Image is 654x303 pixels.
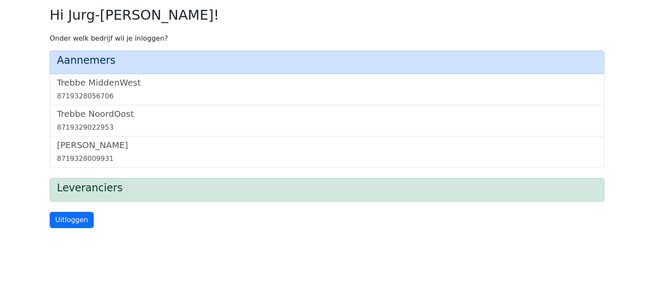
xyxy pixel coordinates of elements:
[57,109,597,119] h5: Trebbe NoordOost
[50,212,94,228] a: Uitloggen
[57,77,597,101] a: Trebbe MiddenWest8719328056706
[50,33,604,44] p: Onder welk bedrijf wil je inloggen?
[57,154,597,164] div: 8719328009931
[57,54,597,67] h4: Aannemers
[50,7,604,23] h2: Hi Jurg-[PERSON_NAME]!
[57,182,597,194] h4: Leveranciers
[57,140,597,164] a: [PERSON_NAME]8719328009931
[57,91,597,101] div: 8719328056706
[57,77,597,88] h5: Trebbe MiddenWest
[57,140,597,150] h5: [PERSON_NAME]
[57,109,597,133] a: Trebbe NoordOost8719329022953
[57,122,597,133] div: 8719329022953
